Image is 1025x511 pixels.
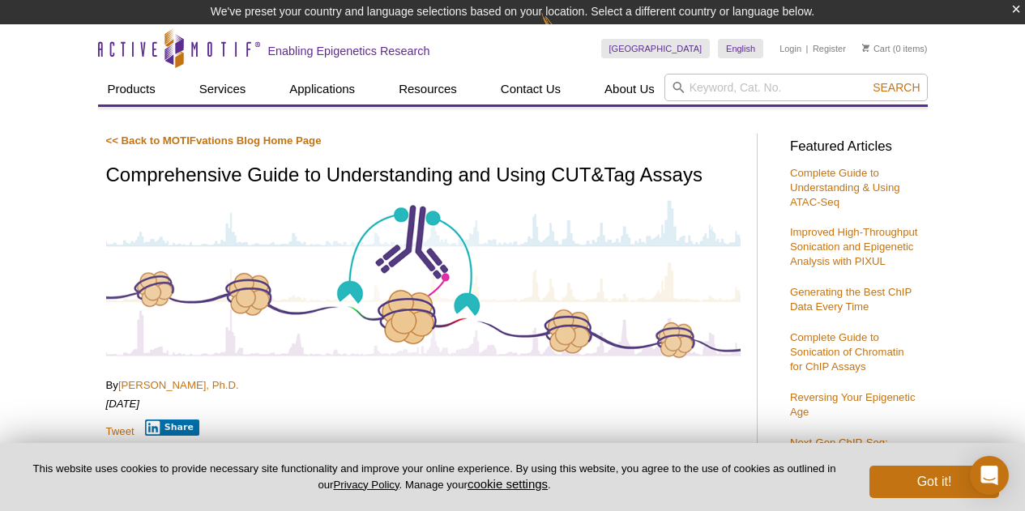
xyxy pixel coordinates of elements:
[106,378,741,393] p: By
[98,74,165,104] a: Products
[790,391,916,418] a: Reversing Your Epigenetic Age
[468,477,548,491] button: cookie settings
[268,44,430,58] h2: Enabling Epigenetics Research
[790,331,904,373] a: Complete Guide to Sonication of Chromatin for ChIP Assays
[280,74,365,104] a: Applications
[862,39,928,58] li: (0 items)
[873,81,920,94] span: Search
[862,44,869,52] img: Your Cart
[106,398,140,410] em: [DATE]
[790,140,920,154] h3: Featured Articles
[595,74,664,104] a: About Us
[190,74,256,104] a: Services
[970,456,1009,495] div: Open Intercom Messenger
[862,43,890,54] a: Cart
[333,479,399,491] a: Privacy Policy
[106,425,135,437] a: Tweet
[790,226,918,267] a: Improved High-Throughput Sonication and Epigenetic Analysis with PIXUL
[145,419,199,436] button: Share
[106,164,741,188] h1: Comprehensive Guide to Understanding and Using CUT&Tag Assays
[541,12,584,50] img: Change Here
[491,74,570,104] a: Contact Us
[664,74,928,101] input: Keyword, Cat. No.
[790,436,913,507] a: Next-Gen ChIP-Seq: Genome-Wide Single-Cell Analysis with Antibody-Guided Chromatin Tagmentation M...
[106,198,741,360] img: Antibody-Based Tagmentation Notes
[813,43,846,54] a: Register
[790,167,900,208] a: Complete Guide to Understanding & Using ATAC-Seq
[601,39,711,58] a: [GEOGRAPHIC_DATA]
[718,39,763,58] a: English
[868,80,925,95] button: Search
[106,134,322,147] a: << Back to MOTIFvations Blog Home Page
[790,286,912,313] a: Generating the Best ChIP Data Every Time
[26,462,843,492] p: This website uses cookies to provide necessary site functionality and improve your online experie...
[779,43,801,54] a: Login
[869,466,999,498] button: Got it!
[118,379,239,391] a: [PERSON_NAME], Ph.D.
[806,39,809,58] li: |
[389,74,467,104] a: Resources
